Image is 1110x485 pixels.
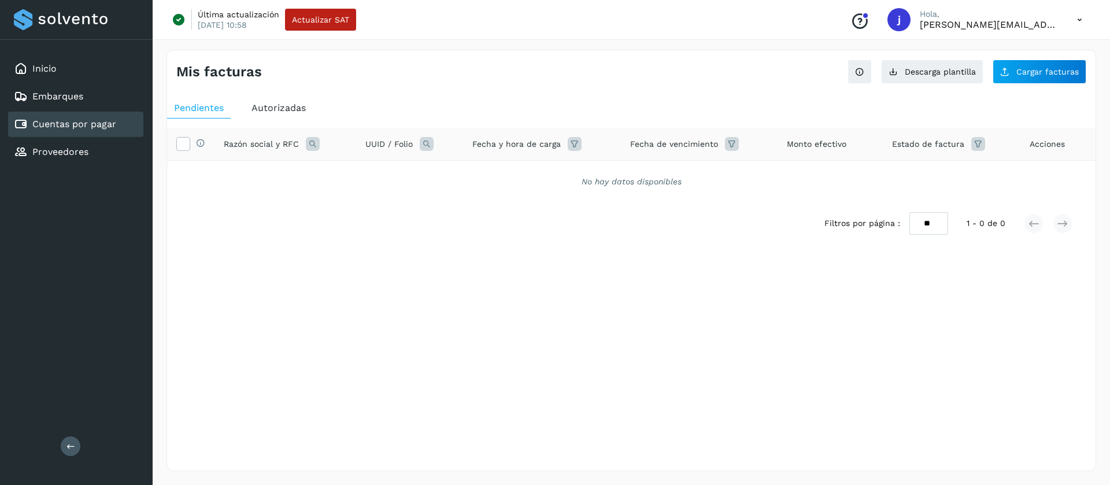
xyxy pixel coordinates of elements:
p: [DATE] 10:58 [198,20,247,30]
p: Hola, [920,9,1059,19]
span: Fecha de vencimiento [630,138,718,150]
div: Cuentas por pagar [8,112,143,137]
span: Descarga plantilla [905,68,976,76]
span: Monto efectivo [787,138,846,150]
a: Embarques [32,91,83,102]
span: 1 - 0 de 0 [967,217,1005,229]
div: Proveedores [8,139,143,165]
div: Embarques [8,84,143,109]
span: Autorizadas [251,102,306,113]
p: Última actualización [198,9,279,20]
span: UUID / Folio [365,138,413,150]
span: Cargar facturas [1016,68,1079,76]
button: Cargar facturas [993,60,1086,84]
button: Actualizar SAT [285,9,356,31]
span: Filtros por página : [824,217,900,229]
span: Acciones [1030,138,1065,150]
span: Estado de factura [892,138,964,150]
a: Cuentas por pagar [32,119,116,129]
span: Razón social y RFC [224,138,299,150]
div: Inicio [8,56,143,82]
div: No hay datos disponibles [182,176,1081,188]
h4: Mis facturas [176,64,262,80]
span: Actualizar SAT [292,16,349,24]
p: joseluis@enviopack.com [920,19,1059,30]
a: Inicio [32,63,57,74]
span: Pendientes [174,102,224,113]
button: Descarga plantilla [881,60,983,84]
span: Fecha y hora de carga [472,138,561,150]
a: Proveedores [32,146,88,157]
